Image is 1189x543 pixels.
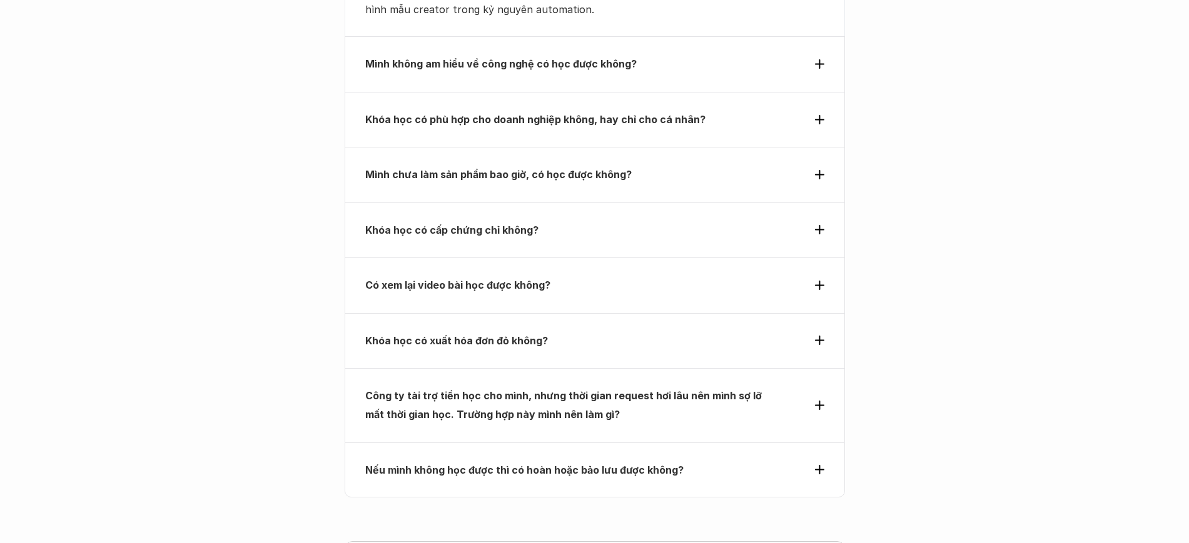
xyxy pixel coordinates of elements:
strong: Khóa học có phù hợp cho doanh nghiệp không, hay chỉ cho cá nhân? [365,113,706,126]
strong: Khóa học có cấp chứng chỉ không? [365,224,539,236]
strong: Công ty tài trợ tiền học cho mình, nhưng thời gian request hơi lâu nên mình sợ lỡ mất thời gian h... [365,389,764,421]
strong: Mình chưa làm sản phẩm bao giờ, có học được không? [365,168,632,181]
strong: Khóa học có xuất hóa đơn đỏ không? [365,334,548,347]
strong: Mình không am hiểu về công nghệ có học được không? [365,57,637,70]
strong: Có xem lại video bài học được không? [365,279,550,291]
strong: Nếu mình không học được thì có hoàn hoặc bảo lưu được không? [365,464,684,476]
